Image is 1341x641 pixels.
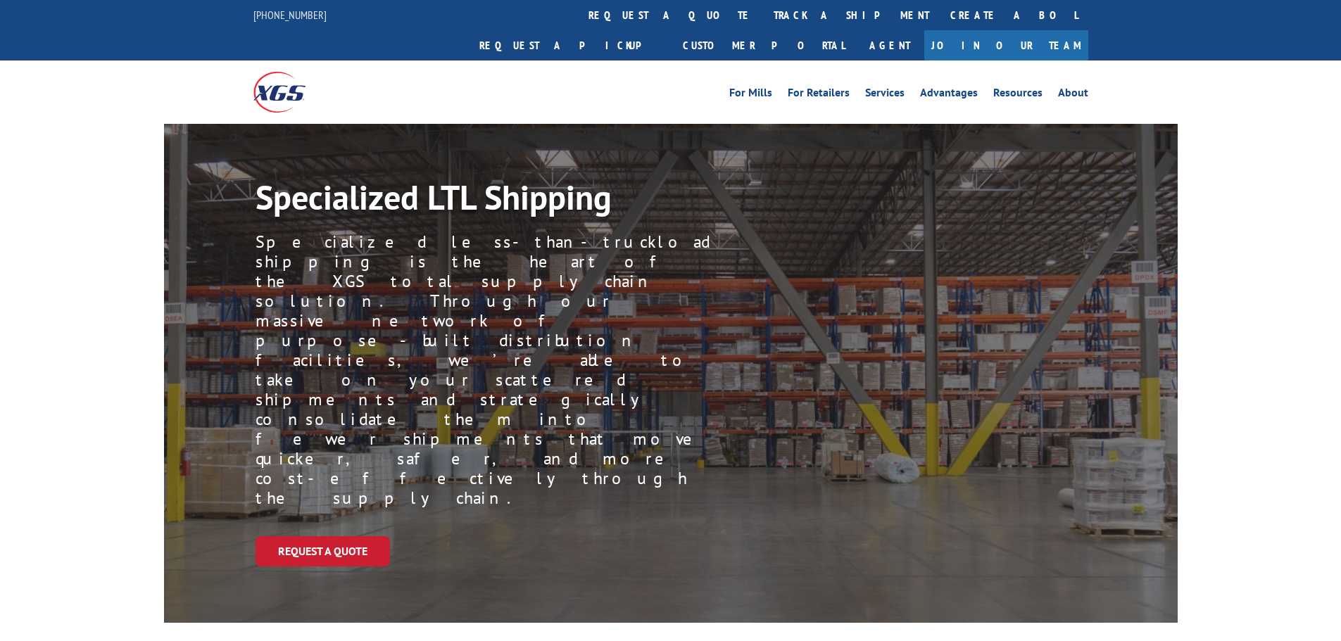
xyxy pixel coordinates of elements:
[729,87,772,103] a: For Mills
[672,30,855,61] a: Customer Portal
[924,30,1088,61] a: Join Our Team
[256,180,685,221] h1: Specialized LTL Shipping
[855,30,924,61] a: Agent
[256,536,390,566] a: Request a Quote
[920,87,978,103] a: Advantages
[993,87,1043,103] a: Resources
[253,8,327,22] a: [PHONE_NUMBER]
[469,30,672,61] a: Request a pickup
[788,87,850,103] a: For Retailers
[1058,87,1088,103] a: About
[865,87,905,103] a: Services
[256,232,720,508] p: Specialized less-than-truckload shipping is the heart of the XGS total supply chain solution. Thr...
